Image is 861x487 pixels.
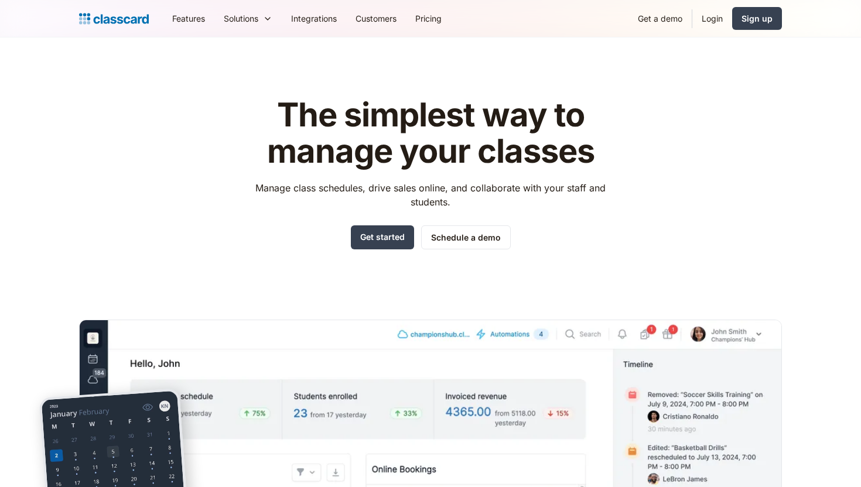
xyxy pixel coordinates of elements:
a: Get a demo [628,5,692,32]
div: Solutions [224,12,258,25]
p: Manage class schedules, drive sales online, and collaborate with your staff and students. [245,181,617,209]
div: Sign up [742,12,773,25]
a: home [79,11,149,27]
a: Login [692,5,732,32]
a: Features [163,5,214,32]
a: Schedule a demo [421,225,511,249]
h1: The simplest way to manage your classes [245,97,617,169]
a: Customers [346,5,406,32]
a: Sign up [732,7,782,30]
a: Pricing [406,5,451,32]
div: Solutions [214,5,282,32]
a: Integrations [282,5,346,32]
a: Get started [351,225,414,249]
